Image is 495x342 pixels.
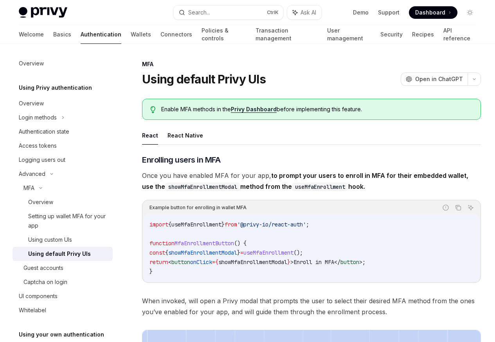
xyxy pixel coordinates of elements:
[175,240,234,247] span: MfaEnrollmentButton
[401,72,468,86] button: Open in ChatGPT
[13,303,113,317] a: Whitelabel
[362,259,365,266] span: ;
[218,259,287,266] span: showMfaEnrollmentModal
[212,259,215,266] span: =
[334,259,340,266] span: </
[149,221,168,228] span: import
[327,25,371,44] a: User management
[380,25,403,44] a: Security
[149,203,247,213] div: Example button for enrolling in wallet MFA
[13,233,113,247] a: Using custom UIs
[23,277,67,287] div: Captcha on login
[340,259,359,266] span: button
[353,9,369,16] a: Demo
[359,259,362,266] span: >
[19,291,58,301] div: UI components
[409,6,457,19] a: Dashboard
[215,259,218,266] span: {
[149,240,175,247] span: function
[168,249,237,256] span: showMfaEnrollmentModal
[19,113,57,122] div: Login methods
[171,221,221,228] span: useMfaEnrollment
[243,249,293,256] span: useMfaEnrollment
[237,249,240,256] span: }
[167,126,203,145] button: React Native
[301,9,316,16] span: Ask AI
[293,259,334,266] span: Enroll in MFA
[234,240,247,247] span: () {
[415,75,463,83] span: Open in ChatGPT
[19,330,104,339] h5: Using your own authentication
[415,9,445,16] span: Dashboard
[53,25,71,44] a: Basics
[188,8,210,17] div: Search...
[160,25,192,44] a: Connectors
[292,183,348,191] code: useMfaEnrollment
[149,259,168,266] span: return
[453,203,463,213] button: Copy the contents from the code block
[13,125,113,139] a: Authentication state
[173,5,283,20] button: Search...CtrlK
[150,106,156,113] svg: Tip
[231,106,277,113] a: Privy Dashboard
[267,9,279,16] span: Ctrl K
[28,212,108,230] div: Setting up wallet MFA for your app
[168,221,171,228] span: {
[131,25,151,44] a: Wallets
[142,172,468,190] strong: to prompt your users to enroll in MFA for their embedded wallet, use the method from the hook.
[306,221,309,228] span: ;
[464,6,476,19] button: Toggle dark mode
[293,249,303,256] span: ();
[142,72,266,86] h1: Using default Privy UIs
[287,259,290,266] span: }
[13,139,113,153] a: Access tokens
[287,5,322,20] button: Ask AI
[19,99,44,108] div: Overview
[23,183,34,193] div: MFA
[19,59,44,68] div: Overview
[28,249,91,259] div: Using default Privy UIs
[161,105,473,113] span: Enable MFA methods in the before implementing this feature.
[142,60,481,68] div: MFA
[142,170,481,192] span: Once you have enabled MFA for your app,
[13,56,113,71] a: Overview
[466,203,476,213] button: Ask AI
[13,195,113,209] a: Overview
[19,127,69,136] div: Authentication state
[13,261,113,275] a: Guest accounts
[378,9,400,16] a: Support
[168,259,171,266] span: <
[237,221,306,228] span: '@privy-io/react-auth'
[142,295,481,317] span: When invoked, will open a Privy modal that prompts the user to select their desired MFA method fr...
[149,268,153,275] span: }
[19,7,67,18] img: light logo
[19,306,46,315] div: Whitelabel
[240,249,243,256] span: =
[13,289,113,303] a: UI components
[225,221,237,228] span: from
[13,247,113,261] a: Using default Privy UIs
[19,155,65,165] div: Logging users out
[13,96,113,110] a: Overview
[441,203,451,213] button: Report incorrect code
[149,249,165,256] span: const
[13,209,113,233] a: Setting up wallet MFA for your app
[290,259,293,266] span: >
[19,83,92,92] h5: Using Privy authentication
[23,263,63,273] div: Guest accounts
[165,183,240,191] code: showMfaEnrollmentModal
[165,249,168,256] span: {
[28,197,53,207] div: Overview
[190,259,212,266] span: onClick
[221,221,225,228] span: }
[19,169,45,179] div: Advanced
[19,25,44,44] a: Welcome
[171,259,190,266] span: button
[142,126,158,145] button: React
[202,25,246,44] a: Policies & controls
[412,25,434,44] a: Recipes
[256,25,317,44] a: Transaction management
[19,141,57,150] div: Access tokens
[142,154,220,165] span: Enrolling users in MFA
[13,153,113,167] a: Logging users out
